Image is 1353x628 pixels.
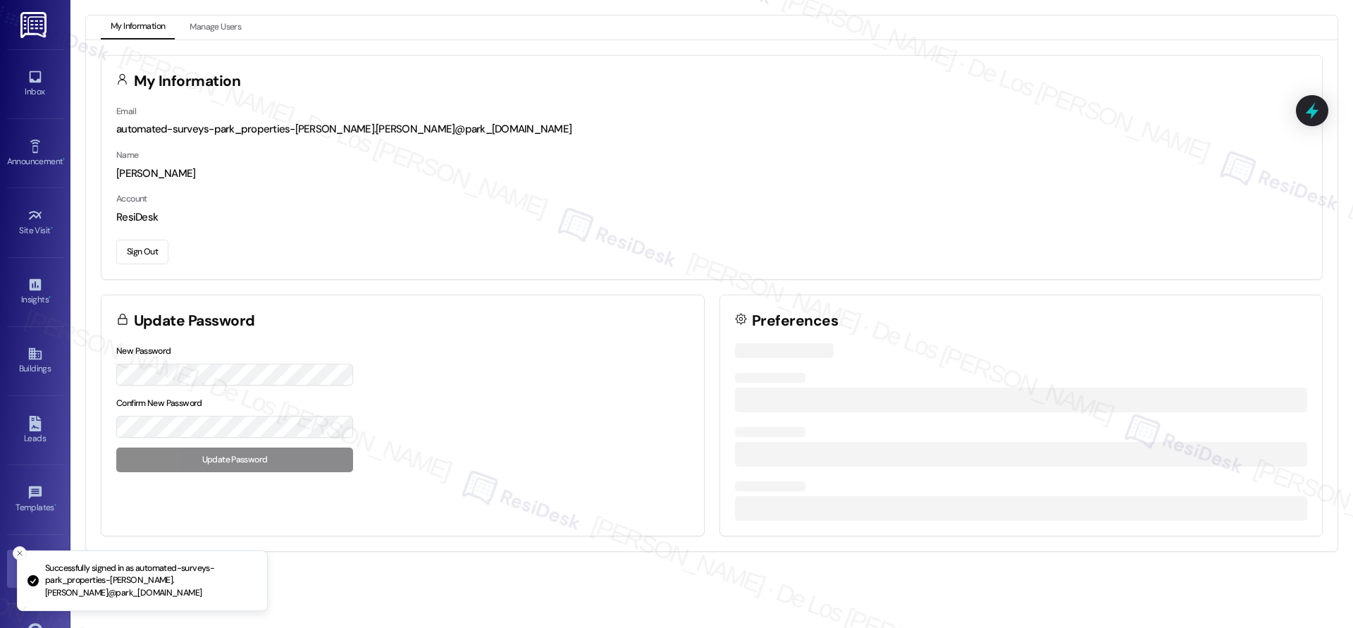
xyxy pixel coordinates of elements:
img: ResiDesk Logo [20,12,49,38]
div: automated-surveys-park_properties-[PERSON_NAME].[PERSON_NAME]@park_[DOMAIN_NAME] [116,122,1307,137]
label: Account [116,193,147,204]
span: • [54,500,56,510]
a: Leads [7,412,63,450]
a: Inbox [7,65,63,103]
h3: Update Password [134,314,255,328]
span: • [51,223,53,233]
div: ResiDesk [116,210,1307,225]
a: Account [7,550,63,588]
label: Name [116,149,139,161]
a: Buildings [7,342,63,380]
a: Site Visit • [7,204,63,242]
h3: Preferences [752,314,838,328]
span: • [49,293,51,302]
p: Successfully signed in as automated-surveys-park_properties-[PERSON_NAME].[PERSON_NAME]@park_[DOM... [45,562,256,600]
span: • [63,154,65,164]
h3: My Information [134,74,241,89]
label: Confirm New Password [116,398,202,409]
button: My Information [101,16,175,39]
label: Email [116,106,136,117]
a: Insights • [7,273,63,311]
div: [PERSON_NAME] [116,166,1307,181]
button: Manage Users [180,16,251,39]
a: Templates • [7,481,63,519]
button: Close toast [13,546,27,560]
label: New Password [116,345,171,357]
button: Sign Out [116,240,168,264]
